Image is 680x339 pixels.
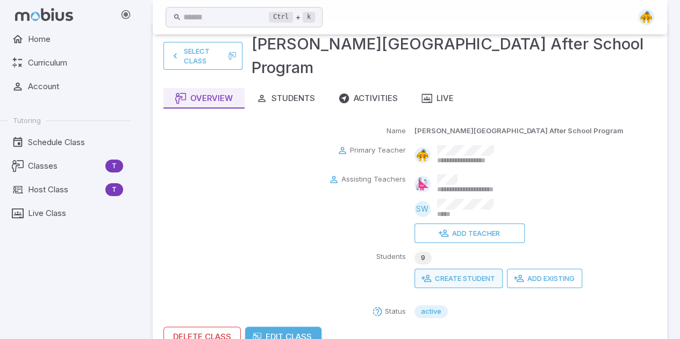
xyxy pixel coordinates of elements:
[385,306,406,317] p: Status
[303,12,315,23] kbd: k
[376,251,406,262] p: Students
[638,9,654,25] img: semi-circle.svg
[341,174,406,185] p: Assisting Teachers
[421,92,454,104] div: Live
[269,12,293,23] kbd: Ctrl
[414,176,431,192] img: right-triangle.svg
[507,269,582,288] button: Add Existing
[256,92,315,104] div: Students
[28,33,123,45] span: Home
[414,126,624,136] p: [PERSON_NAME][GEOGRAPHIC_DATA] After School Program
[350,145,406,156] p: Primary Teacher
[386,126,406,136] p: Name
[414,147,431,163] img: semi-circle.svg
[28,81,123,92] span: Account
[28,207,123,219] span: Live Class
[414,253,432,263] span: 9
[269,11,315,24] div: +
[339,92,398,104] div: Activities
[414,269,503,288] button: Create Student
[28,184,101,196] span: Host Class
[414,201,431,217] div: SW
[28,160,101,172] span: Classes
[13,116,41,125] span: Tutoring
[251,32,656,80] h3: [PERSON_NAME][GEOGRAPHIC_DATA] After School Program
[414,306,448,317] span: active
[163,42,242,70] a: Select Class
[105,161,123,171] span: T
[414,223,525,243] button: Add Teacher
[175,92,233,104] div: Overview
[105,184,123,195] span: T
[28,136,123,148] span: Schedule Class
[28,57,123,69] span: Curriculum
